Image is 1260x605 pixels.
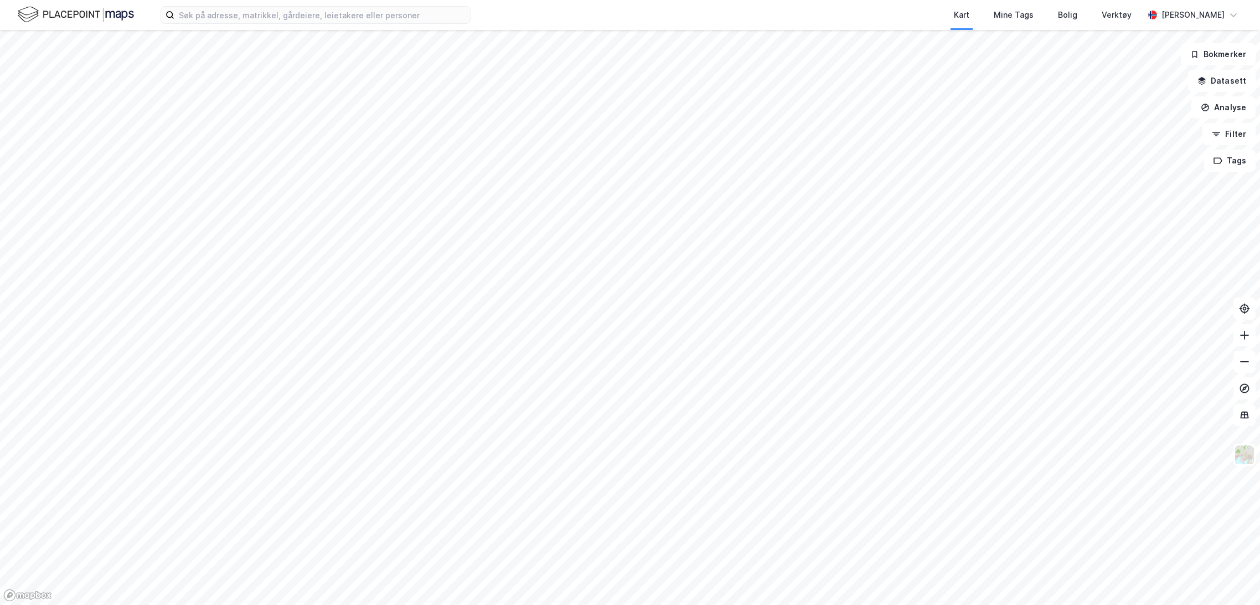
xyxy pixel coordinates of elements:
input: Søk på adresse, matrikkel, gårdeiere, leietakere eller personer [174,7,470,23]
div: Mine Tags [994,8,1034,22]
div: [PERSON_NAME] [1161,8,1225,22]
div: Bolig [1058,8,1077,22]
img: logo.f888ab2527a4732fd821a326f86c7f29.svg [18,5,134,24]
div: Kart [954,8,969,22]
div: Verktøy [1102,8,1132,22]
iframe: Chat Widget [1205,552,1260,605]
